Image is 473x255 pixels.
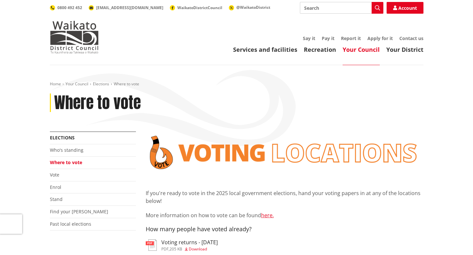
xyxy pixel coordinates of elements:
a: Elections [93,81,109,87]
a: @WaikatoDistrict [229,5,270,10]
a: WaikatoDistrictCouncil [170,5,222,10]
div: , [161,247,218,251]
span: WaikatoDistrictCouncil [177,5,222,10]
a: Voting returns - [DATE] pdf,205 KB Download [146,239,218,251]
a: here. [261,212,274,219]
a: Home [50,81,61,87]
a: Your District [386,46,423,53]
h1: Where to vote [54,93,141,112]
img: Waikato District Council - Te Kaunihera aa Takiwaa o Waikato [50,21,99,53]
img: document-pdf.svg [146,239,157,251]
p: If you're ready to vote in the 2025 local government elections, hand your voting papers in at any... [146,189,423,205]
a: Find your [PERSON_NAME] [50,208,108,215]
span: @WaikatoDistrict [236,5,270,10]
a: Services and facilities [233,46,297,53]
a: Stand [50,196,63,202]
img: voting locations banner [146,132,423,173]
a: [EMAIL_ADDRESS][DOMAIN_NAME] [89,5,163,10]
span: Where to vote [114,81,139,87]
a: Where to vote [50,159,82,165]
a: Past local elections [50,221,91,227]
span: Download [189,246,207,252]
span: 0800 492 452 [57,5,82,10]
a: Enrol [50,184,61,190]
h4: How many people have voted already? [146,226,423,233]
a: 0800 492 452 [50,5,82,10]
a: Say it [303,35,315,41]
a: Account [387,2,423,14]
a: Vote [50,172,59,178]
a: Who's standing [50,147,83,153]
a: Recreation [304,46,336,53]
span: 205 KB [170,246,182,252]
p: More information on how to vote can be found [146,211,423,219]
span: pdf [161,246,169,252]
a: Elections [50,135,75,141]
nav: breadcrumb [50,81,423,87]
a: Your Council [66,81,88,87]
a: Apply for it [367,35,393,41]
a: Contact us [399,35,423,41]
h3: Voting returns - [DATE] [161,239,218,246]
a: Pay it [322,35,334,41]
span: [EMAIL_ADDRESS][DOMAIN_NAME] [96,5,163,10]
a: Your Council [343,46,380,53]
input: Search input [300,2,383,14]
a: Report it [341,35,361,41]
